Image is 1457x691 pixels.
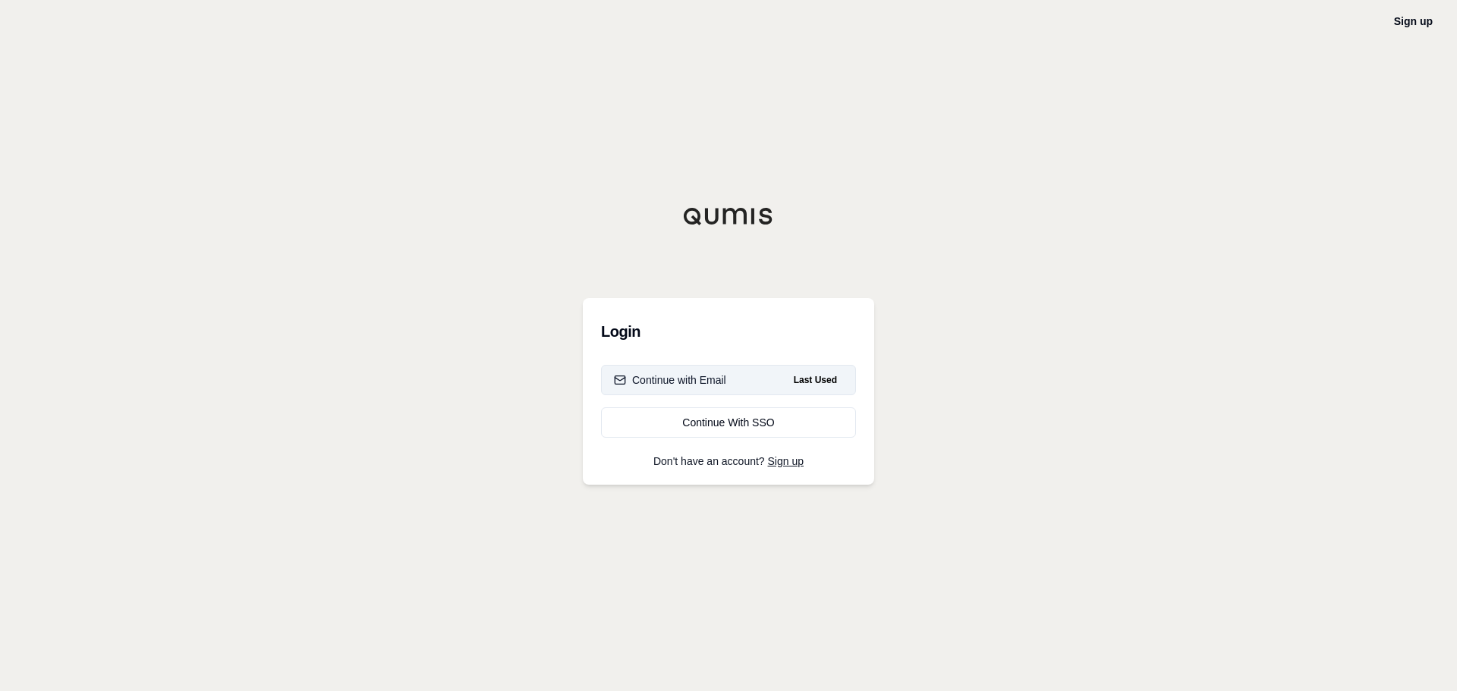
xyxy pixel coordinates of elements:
[601,456,856,466] p: Don't have an account?
[1394,15,1433,27] a: Sign up
[601,316,856,347] h3: Login
[683,207,774,225] img: Qumis
[601,407,856,438] a: Continue With SSO
[768,455,804,467] a: Sign up
[788,371,843,389] span: Last Used
[601,365,856,395] button: Continue with EmailLast Used
[614,372,726,388] div: Continue with Email
[614,415,843,430] div: Continue With SSO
